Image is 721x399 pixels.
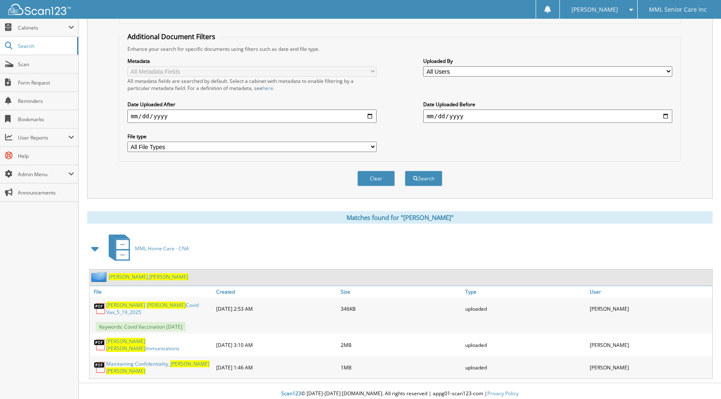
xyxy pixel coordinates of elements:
span: [PERSON_NAME] [149,273,188,280]
span: [PERSON_NAME] [106,345,145,352]
a: Type [463,286,588,297]
img: PDF.png [94,339,106,351]
img: PDF.png [94,361,106,374]
span: [PERSON_NAME] [147,302,186,309]
div: [DATE] 2:53 AM [214,299,339,318]
div: uploaded [463,358,588,377]
div: [PERSON_NAME] [588,299,712,318]
span: [PERSON_NAME] [109,273,148,280]
span: Cabinets [18,24,68,31]
span: Keywords: Covid Vaccination [DATE] [96,322,186,332]
div: [PERSON_NAME] [588,336,712,354]
span: Scan [18,61,74,68]
span: User Reports [18,134,68,141]
a: [PERSON_NAME],[PERSON_NAME] [109,273,188,280]
input: start [127,110,377,123]
span: [PERSON_NAME] [571,7,618,12]
a: MML Home Care - CNA [104,232,189,265]
span: Admin Menu [18,171,68,178]
span: Help [18,152,74,160]
a: Maintaining Confidentiality_[PERSON_NAME] [PERSON_NAME] [106,360,212,374]
div: [PERSON_NAME] [588,358,712,377]
span: [PERSON_NAME] [170,360,210,367]
span: Announcements [18,189,74,196]
span: [PERSON_NAME] [106,302,145,309]
a: [PERSON_NAME] [PERSON_NAME]Immunizations [106,338,212,352]
div: 2MB [339,336,463,354]
label: Metadata [127,57,377,65]
button: Clear [357,171,395,186]
span: [PERSON_NAME] [106,338,145,345]
a: File [90,286,214,297]
div: Enhance your search for specific documents using filters such as date and file type. [123,45,676,52]
input: end [423,110,672,123]
div: [DATE] 1:46 AM [214,358,339,377]
div: 1MB [339,358,463,377]
img: PDF.png [94,302,106,315]
div: [DATE] 3:10 AM [214,336,339,354]
a: Privacy Policy [487,390,519,397]
span: Scan123 [281,390,301,397]
span: Reminders [18,97,74,105]
a: [PERSON_NAME] [PERSON_NAME]Covid Vax_5_19_2025 [106,302,212,316]
a: Created [214,286,339,297]
label: File type [127,133,377,140]
a: User [588,286,712,297]
button: Search [405,171,442,186]
img: folder2.png [91,272,109,282]
label: Date Uploaded After [127,101,377,108]
span: [PERSON_NAME] [106,367,145,374]
label: Uploaded By [423,57,672,65]
span: Bookmarks [18,116,74,123]
div: 346KB [339,299,463,318]
span: Form Request [18,79,74,86]
img: scan123-logo-white.svg [8,4,71,15]
label: Date Uploaded Before [423,101,672,108]
div: All metadata fields are searched by default. Select a cabinet with metadata to enable filtering b... [127,77,377,92]
div: Matches found for "[PERSON_NAME]" [87,211,713,224]
div: uploaded [463,336,588,354]
div: uploaded [463,299,588,318]
span: MML Home Care - CNA [135,245,189,252]
a: Size [339,286,463,297]
span: Search [18,42,73,50]
a: here [262,85,273,92]
legend: Additional Document Filters [123,32,220,41]
span: MML Senior Care Inc [649,7,707,12]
